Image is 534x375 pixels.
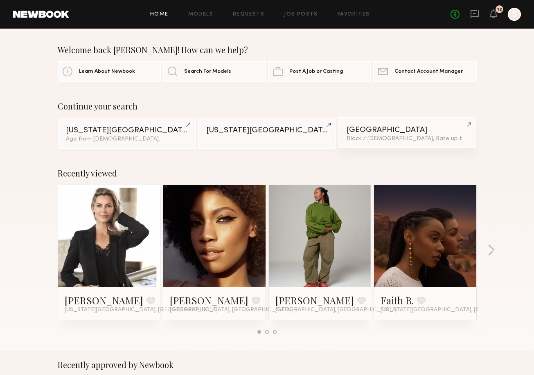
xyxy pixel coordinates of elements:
span: [US_STATE][GEOGRAPHIC_DATA], [GEOGRAPHIC_DATA] [381,307,534,313]
a: [GEOGRAPHIC_DATA]Black / [DEMOGRAPHIC_DATA], Rate up to $180 [338,117,476,148]
span: Search For Models [184,69,231,74]
div: Welcome back [PERSON_NAME]! How can we help? [58,45,477,55]
a: Home [150,12,169,17]
div: [US_STATE][GEOGRAPHIC_DATA] [206,127,328,134]
div: Recently approved by Newbook [58,360,477,370]
a: Job Posts [284,12,318,17]
a: [PERSON_NAME] [275,294,354,307]
a: Models [188,12,213,17]
a: Learn About Newbook [58,61,161,82]
div: [US_STATE][GEOGRAPHIC_DATA] [66,127,187,134]
a: [US_STATE][GEOGRAPHIC_DATA] [198,118,336,149]
div: 12 [497,7,502,12]
a: [PERSON_NAME] [170,294,248,307]
div: Age from [DEMOGRAPHIC_DATA]. [66,136,187,142]
a: S [508,8,521,21]
a: Favorites [338,12,370,17]
span: Contact Account Manager [394,69,463,74]
span: Learn About Newbook [79,69,135,74]
span: [GEOGRAPHIC_DATA], [GEOGRAPHIC_DATA] [170,307,292,313]
div: Continue your search [58,101,477,111]
span: Post A Job or Casting [289,69,343,74]
a: Faith B. [381,294,414,307]
div: Black / [DEMOGRAPHIC_DATA], Rate up to $180 [347,136,468,142]
span: [US_STATE][GEOGRAPHIC_DATA], [GEOGRAPHIC_DATA] [65,307,218,313]
span: [GEOGRAPHIC_DATA], [GEOGRAPHIC_DATA] [275,307,397,313]
a: Search For Models [163,61,266,82]
a: Contact Account Manager [373,61,476,82]
a: [PERSON_NAME] [65,294,143,307]
div: Recently viewed [58,168,477,178]
a: [US_STATE][GEOGRAPHIC_DATA]Age from [DEMOGRAPHIC_DATA]. [58,118,196,149]
div: [GEOGRAPHIC_DATA] [347,126,468,134]
a: Post A Job or Casting [268,61,371,82]
a: Requests [233,12,264,17]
